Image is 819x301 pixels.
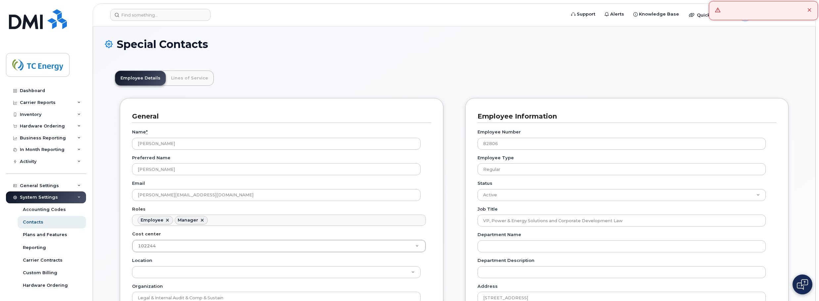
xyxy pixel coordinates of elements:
abbr: required [146,129,148,134]
label: Roles [132,206,146,212]
a: 102244 [132,240,426,252]
label: Organization [132,283,163,289]
a: Employee Details [115,71,166,85]
label: Location [132,257,152,264]
span: 102244 [138,243,156,248]
h1: Special Contacts [105,38,803,50]
label: Job Title [478,206,498,212]
label: Address [478,283,498,289]
label: Cost center [132,231,161,237]
h3: Employee Information [478,112,772,121]
label: Department Name [478,231,521,238]
label: Name [132,129,148,135]
h3: General [132,112,426,121]
label: Email [132,180,145,186]
label: Employee Number [478,129,521,135]
label: Status [478,180,492,186]
label: Department Description [478,257,534,264]
div: Manager [178,218,198,223]
img: Open chat [797,279,808,290]
div: Employee [141,218,163,223]
label: Employee Type [478,155,514,161]
label: Preferred Name [132,155,170,161]
a: Lines of Service [166,71,213,85]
